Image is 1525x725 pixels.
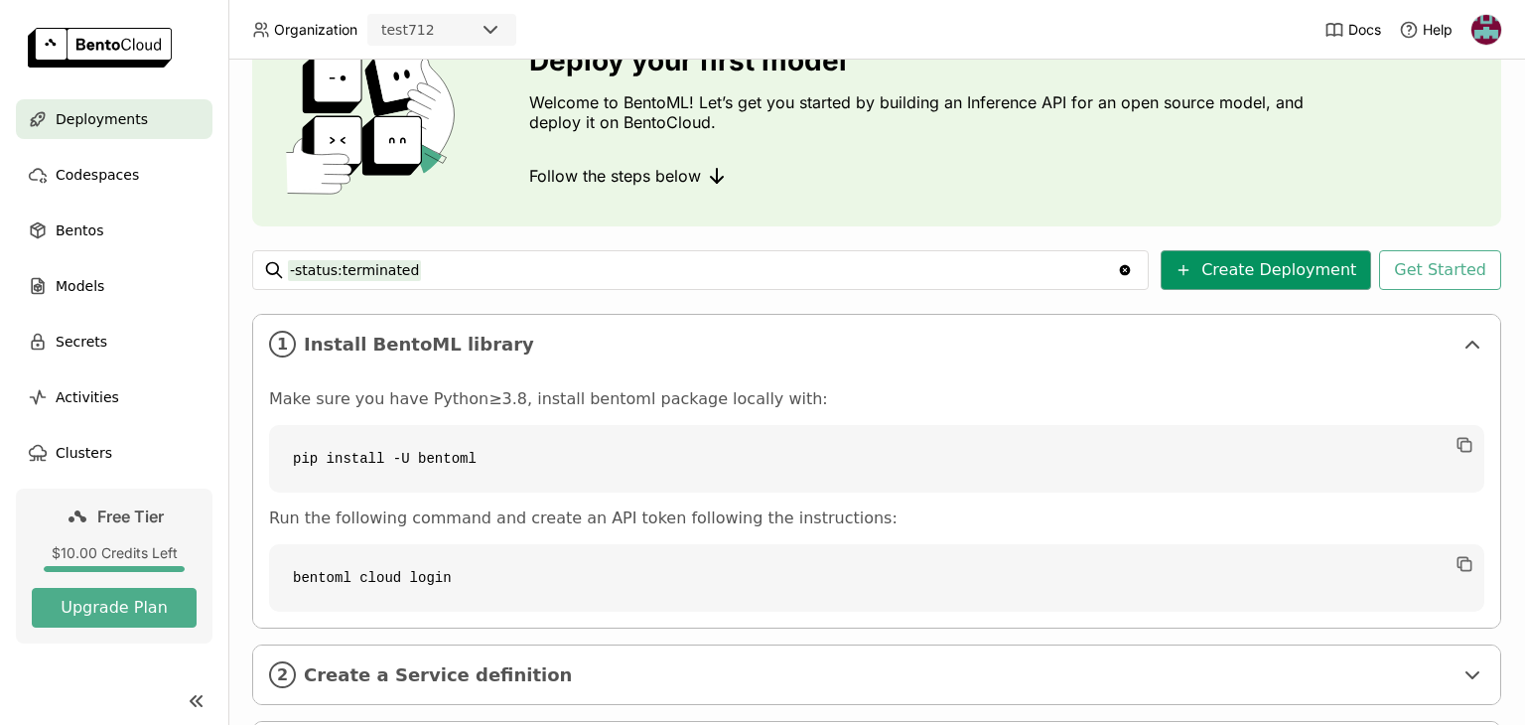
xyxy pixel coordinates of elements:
[529,166,701,186] span: Follow the steps below
[304,334,1453,356] span: Install BentoML library
[1379,250,1501,290] button: Get Started
[56,163,139,187] span: Codespaces
[288,254,1117,286] input: Search
[253,315,1500,373] div: 1Install BentoML library
[16,211,212,250] a: Bentos
[56,385,119,409] span: Activities
[274,21,357,39] span: Organization
[1423,21,1453,39] span: Help
[1324,20,1381,40] a: Docs
[269,331,296,358] i: 1
[56,441,112,465] span: Clusters
[97,507,164,526] span: Free Tier
[16,99,212,139] a: Deployments
[32,588,197,628] button: Upgrade Plan
[16,377,212,417] a: Activities
[16,433,212,473] a: Clusters
[1348,21,1381,39] span: Docs
[1399,20,1453,40] div: Help
[1161,250,1371,290] button: Create Deployment
[529,45,1314,76] h3: Deploy your first model
[253,646,1500,704] div: 2Create a Service definition
[1471,15,1501,45] img: Ayas Hussein
[269,508,1484,528] p: Run the following command and create an API token following the instructions:
[304,664,1453,686] span: Create a Service definition
[16,155,212,195] a: Codespaces
[56,330,107,354] span: Secrets
[16,322,212,362] a: Secrets
[381,20,435,40] div: test712
[16,266,212,306] a: Models
[16,489,212,644] a: Free Tier$10.00 Credits LeftUpgrade Plan
[269,661,296,688] i: 2
[56,107,148,131] span: Deployments
[28,28,172,68] img: logo
[269,544,1484,612] code: bentoml cloud login
[529,92,1314,132] p: Welcome to BentoML! Let’s get you started by building an Inference API for an open source model, ...
[269,389,1484,409] p: Make sure you have Python≥3.8, install bentoml package locally with:
[437,21,439,41] input: Selected test712.
[269,425,1484,493] code: pip install -U bentoml
[268,46,482,195] img: cover onboarding
[1117,262,1133,278] svg: Clear value
[32,544,197,562] div: $10.00 Credits Left
[56,218,103,242] span: Bentos
[56,274,104,298] span: Models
